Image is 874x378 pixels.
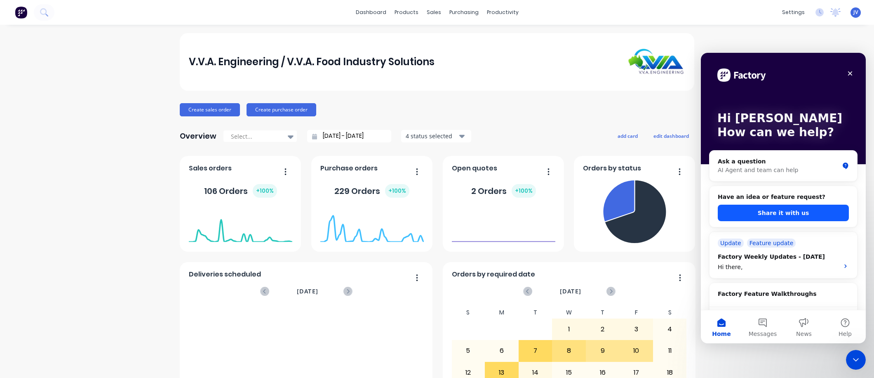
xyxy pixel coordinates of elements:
[204,184,277,198] div: 106 Orders
[853,9,858,16] span: JV
[620,319,653,340] div: 3
[612,130,643,141] button: add card
[560,287,581,296] span: [DATE]
[586,340,619,361] div: 9
[423,6,445,19] div: sales
[406,132,458,140] div: 4 status selected
[334,184,409,198] div: 229 Orders
[451,307,485,319] div: S
[627,49,685,75] img: V.V.A. Engineering / V.V.A. Food Industry Solutions
[619,307,653,319] div: F
[180,103,240,116] button: Create sales order
[401,130,471,142] button: 4 status selected
[846,350,866,370] iframe: Intercom live chat
[452,340,485,361] div: 5
[247,103,316,116] button: Create purchase order
[485,340,518,361] div: 6
[320,163,378,173] span: Purchase orders
[519,340,552,361] div: 7
[552,307,586,319] div: W
[512,184,536,198] div: + 100 %
[485,307,519,319] div: M
[653,340,686,361] div: 11
[471,184,536,198] div: 2 Orders
[352,6,390,19] a: dashboard
[586,319,619,340] div: 2
[297,287,318,296] span: [DATE]
[701,53,866,343] iframe: Intercom live chat
[653,319,686,340] div: 4
[452,163,497,173] span: Open quotes
[586,307,620,319] div: T
[385,184,409,198] div: + 100 %
[483,6,523,19] div: productivity
[620,340,653,361] div: 10
[189,54,435,70] div: V.V.A. Engineering / V.V.A. Food Industry Solutions
[390,6,423,19] div: products
[445,6,483,19] div: purchasing
[778,6,809,19] div: settings
[15,6,27,19] img: Factory
[180,128,216,144] div: Overview
[583,163,641,173] span: Orders by status
[653,307,687,319] div: S
[253,184,277,198] div: + 100 %
[552,319,585,340] div: 1
[552,340,585,361] div: 8
[648,130,694,141] button: edit dashboard
[519,307,552,319] div: T
[189,163,232,173] span: Sales orders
